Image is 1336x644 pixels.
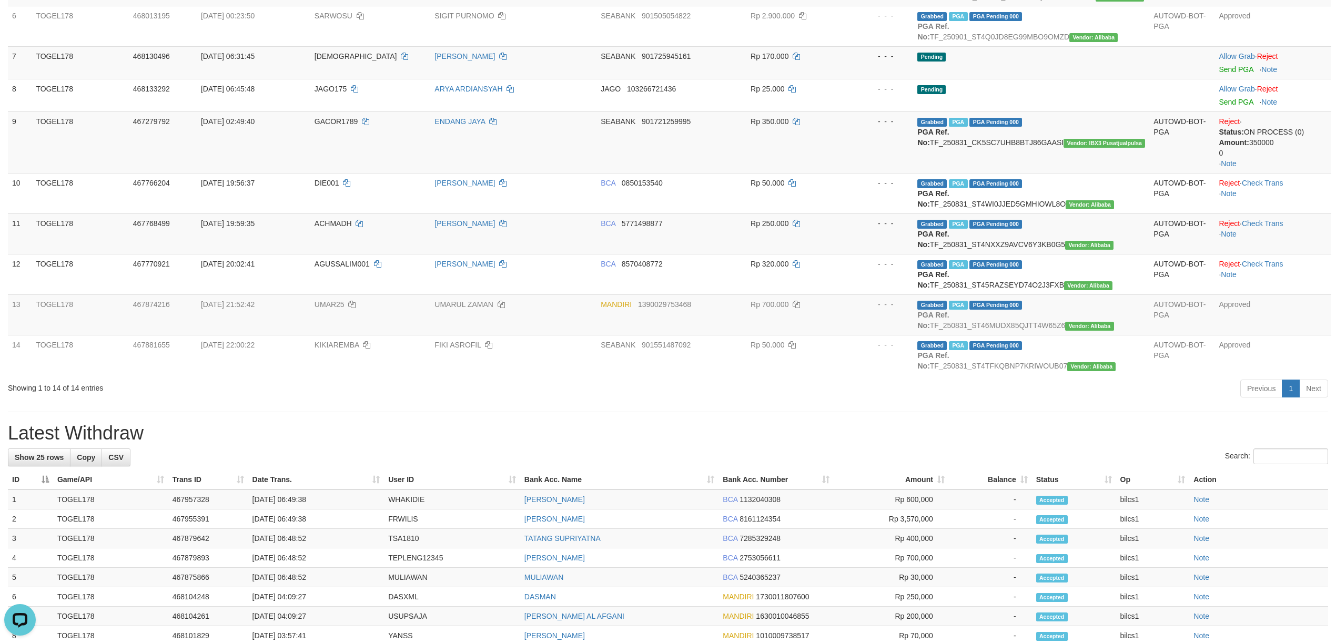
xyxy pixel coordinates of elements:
td: TOGEL178 [32,294,128,335]
a: Copy [70,448,102,466]
span: 467874216 [133,300,170,309]
span: Accepted [1036,496,1068,505]
span: Accepted [1036,515,1068,524]
span: BCA [723,515,737,523]
a: FIKI ASROFIL [434,341,481,349]
a: Note [1193,631,1209,640]
span: PGA Pending [969,341,1022,350]
td: [DATE] 06:48:52 [248,568,384,587]
span: Accepted [1036,574,1068,582]
td: Rp 600,000 [834,489,949,509]
td: - [949,548,1032,568]
th: ID: activate to sort column descending [8,470,53,489]
span: [DATE] 19:56:37 [201,179,255,187]
span: SEABANK [601,117,635,126]
span: BCA [601,179,615,187]
span: Vendor URL: https://settle4.1velocity.biz [1065,322,1114,331]
span: [DATE] 06:31:45 [201,52,255,60]
td: 3 [8,529,53,548]
span: Vendor URL: https://settle4.1velocity.biz [1064,281,1112,290]
span: PGA Pending [969,179,1022,188]
td: Approved [1214,6,1331,46]
td: DASXML [384,587,520,607]
td: TOGEL178 [32,111,128,173]
td: bilcs1 [1116,548,1190,568]
span: DIE001 [315,179,339,187]
label: Search: [1225,448,1328,464]
a: Note [1193,612,1209,620]
a: [PERSON_NAME] [434,260,495,268]
td: 8 [8,79,32,111]
span: SEABANK [601,12,635,20]
td: TSA1810 [384,529,520,548]
span: BCA [601,219,615,228]
td: FRWILIS [384,509,520,529]
b: Status: [1219,128,1243,136]
td: TF_250831_ST4NXXZ9AVCV6Y3KB0G5 [913,213,1149,254]
span: Marked by bilcs1 [949,12,967,21]
span: Copy 901721259995 to clipboard [642,117,691,126]
a: [PERSON_NAME] AL AFGANI [524,612,624,620]
a: [PERSON_NAME] [524,631,585,640]
td: bilcs1 [1116,568,1190,587]
span: Grabbed [917,341,947,350]
span: Marked by bilcs1 [949,260,967,269]
span: PGA Pending [969,301,1022,310]
span: Grabbed [917,301,947,310]
span: Pending [917,85,946,94]
b: PGA Ref. No: [917,270,949,289]
span: Copy 0850153540 to clipboard [622,179,663,187]
td: 14 [8,335,32,375]
span: SARWOSU [315,12,352,20]
span: Copy [77,453,95,462]
th: Game/API: activate to sort column ascending [53,470,168,489]
b: PGA Ref. No: [917,189,949,208]
td: AUTOWD-BOT-PGA [1149,111,1214,173]
td: bilcs1 [1116,509,1190,529]
span: MANDIRI [723,592,754,601]
td: Rp 700,000 [834,548,949,568]
td: - [949,587,1032,607]
td: 11 [8,213,32,254]
td: Rp 3,570,000 [834,509,949,529]
span: Pending [917,53,946,62]
span: PGA Pending [969,118,1022,127]
a: Reject [1257,85,1278,93]
span: PGA Pending [969,220,1022,229]
td: USUPSAJA [384,607,520,626]
span: Copy 7285329248 to clipboard [740,534,781,543]
a: Note [1193,554,1209,562]
td: 467875866 [168,568,248,587]
a: Send PGA [1219,65,1253,74]
span: 467279792 [133,117,170,126]
span: Accepted [1036,554,1068,563]
a: Note [1261,65,1277,74]
a: Allow Grab [1219,52,1254,60]
th: Amount: activate to sort column ascending [834,470,949,489]
span: Rp 320.000 [751,260,788,268]
span: Marked by bilcs1 [949,301,967,310]
td: 10 [8,173,32,213]
td: 13 [8,294,32,335]
span: 468130496 [133,52,170,60]
span: BCA [723,573,737,581]
td: Approved [1214,335,1331,375]
div: - - - [847,299,909,310]
td: bilcs1 [1116,587,1190,607]
span: [DATE] 00:23:50 [201,12,255,20]
span: [DATE] 19:59:35 [201,219,255,228]
span: AGUSSALIM001 [315,260,370,268]
a: [PERSON_NAME] [434,219,495,228]
span: Copy 901551487092 to clipboard [642,341,691,349]
span: MANDIRI [723,612,754,620]
th: Status: activate to sort column ascending [1032,470,1116,489]
a: TATANG SUPRIYATNA [524,534,601,543]
span: UMAR25 [315,300,345,309]
td: TOGEL178 [32,213,128,254]
a: Note [1261,98,1277,106]
span: Vendor URL: https://settle4.1velocity.biz [1066,200,1114,209]
span: Marked by bilcs1 [949,220,967,229]
span: [DATE] 06:45:48 [201,85,255,93]
span: SEABANK [601,341,635,349]
td: - [949,568,1032,587]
